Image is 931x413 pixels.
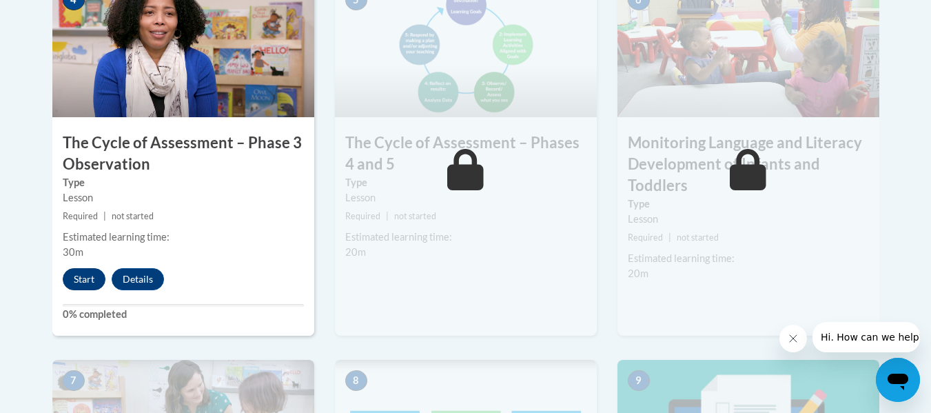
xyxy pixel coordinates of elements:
h3: Monitoring Language and Literacy Development of Infants and Toddlers [617,132,879,196]
div: Estimated learning time: [63,230,304,245]
span: not started [677,232,719,243]
div: Estimated learning time: [628,251,869,266]
label: 0% completed [63,307,304,322]
h3: The Cycle of Assessment – Phases 4 and 5 [335,132,597,175]
span: 20m [345,246,366,258]
iframe: Close message [779,325,807,352]
span: 7 [63,370,85,391]
iframe: Button to launch messaging window [876,358,920,402]
span: not started [394,211,436,221]
span: Required [628,232,663,243]
button: Start [63,268,105,290]
label: Type [63,175,304,190]
span: | [668,232,671,243]
span: Hi. How can we help? [8,10,112,21]
span: | [386,211,389,221]
span: 9 [628,370,650,391]
span: 20m [628,268,648,279]
div: Lesson [628,212,869,227]
button: Details [112,268,164,290]
div: Estimated learning time: [345,230,586,245]
iframe: Message from company [812,322,920,352]
span: Required [345,211,380,221]
span: 8 [345,370,367,391]
span: not started [112,211,154,221]
div: Lesson [63,190,304,205]
span: 30m [63,246,83,258]
span: | [103,211,106,221]
label: Type [628,197,869,212]
label: Type [345,175,586,190]
div: Lesson [345,190,586,205]
span: Required [63,211,98,221]
h3: The Cycle of Assessment – Phase 3 Observation [52,132,314,175]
